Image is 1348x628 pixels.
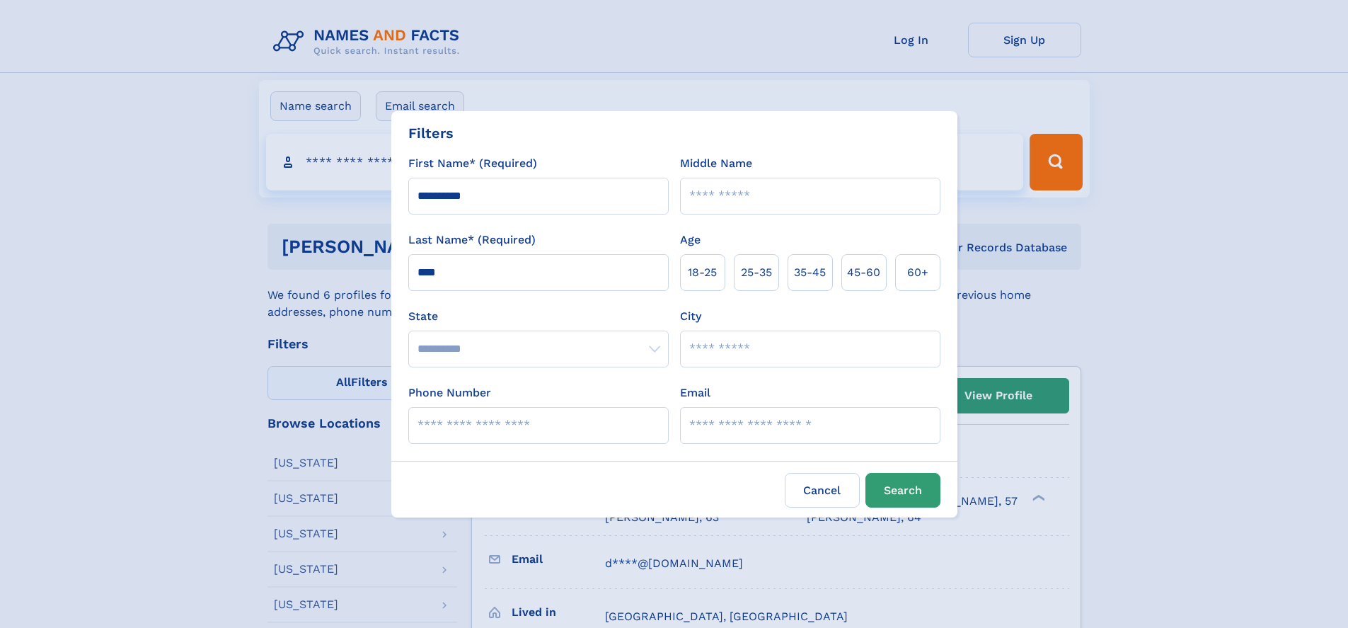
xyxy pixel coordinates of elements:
[907,264,928,281] span: 60+
[794,264,826,281] span: 35‑45
[408,308,669,325] label: State
[847,264,880,281] span: 45‑60
[688,264,717,281] span: 18‑25
[680,384,710,401] label: Email
[741,264,772,281] span: 25‑35
[408,384,491,401] label: Phone Number
[680,232,701,249] label: Age
[408,155,537,172] label: First Name* (Required)
[865,473,940,508] button: Search
[785,473,860,508] label: Cancel
[408,232,536,249] label: Last Name* (Required)
[408,122,454,144] div: Filters
[680,308,701,325] label: City
[680,155,752,172] label: Middle Name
